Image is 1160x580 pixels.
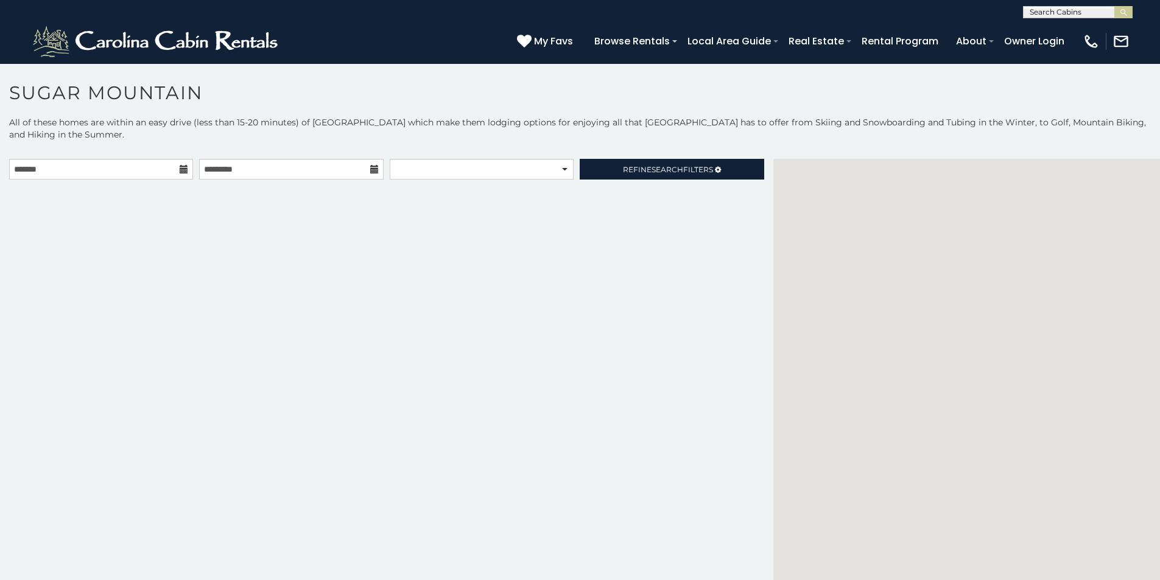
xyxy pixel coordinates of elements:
a: About [950,30,993,52]
a: Real Estate [782,30,850,52]
span: Refine Filters [623,165,713,174]
span: Search [652,165,683,174]
img: White-1-2.png [30,23,283,60]
a: RefineSearchFilters [580,159,764,180]
a: Browse Rentals [588,30,676,52]
a: Owner Login [998,30,1070,52]
img: phone-regular-white.png [1083,33,1100,50]
span: My Favs [534,33,573,49]
a: My Favs [517,33,576,49]
a: Local Area Guide [681,30,777,52]
img: mail-regular-white.png [1113,33,1130,50]
a: Rental Program [856,30,944,52]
